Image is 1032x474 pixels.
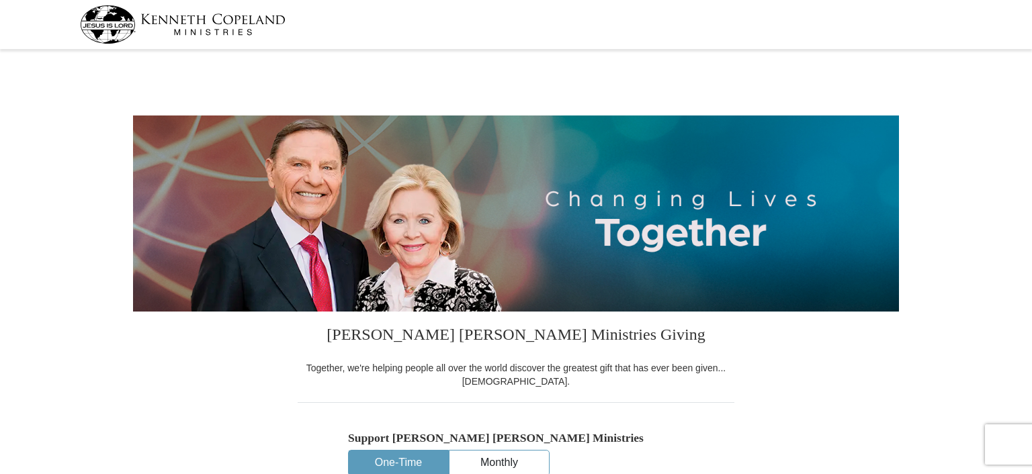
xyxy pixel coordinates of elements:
[348,431,684,445] h5: Support [PERSON_NAME] [PERSON_NAME] Ministries
[298,361,734,388] div: Together, we're helping people all over the world discover the greatest gift that has ever been g...
[80,5,286,44] img: kcm-header-logo.svg
[298,312,734,361] h3: [PERSON_NAME] [PERSON_NAME] Ministries Giving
